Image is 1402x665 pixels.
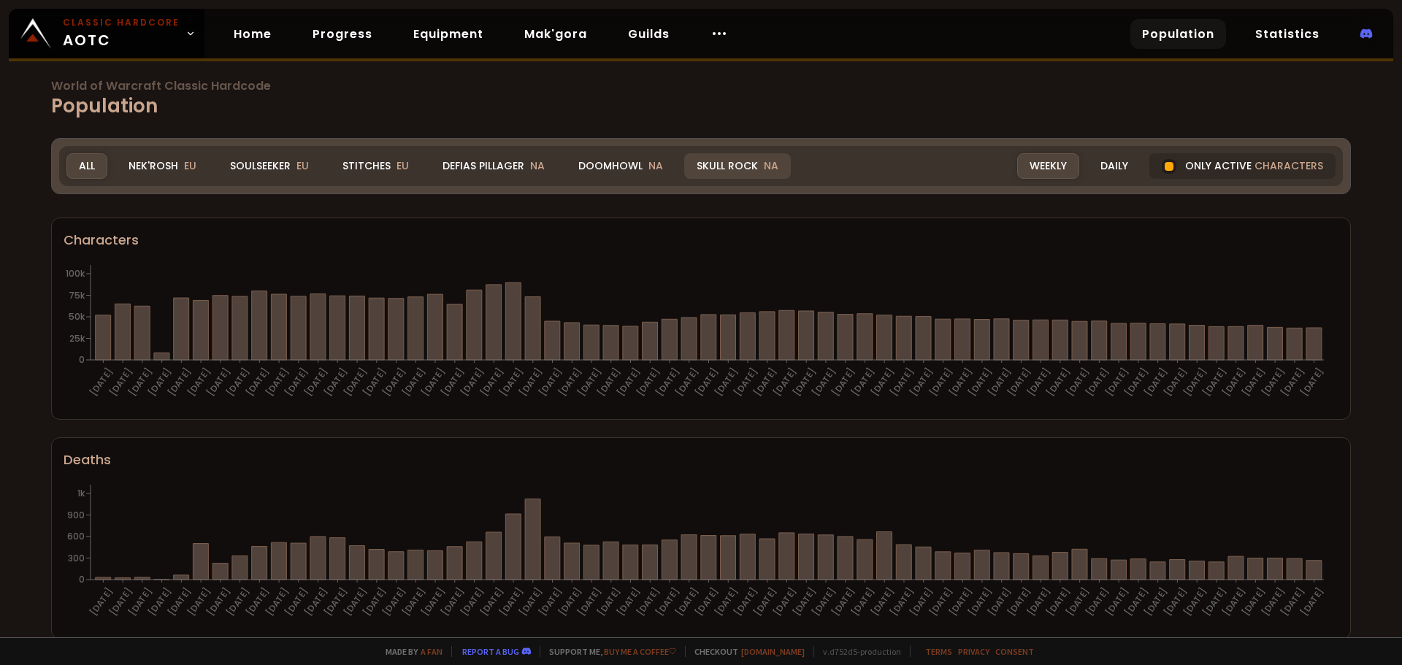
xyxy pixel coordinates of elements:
tspan: 900 [67,509,85,521]
text: [DATE] [263,366,291,399]
text: [DATE] [165,366,194,399]
a: Statistics [1244,19,1331,49]
text: [DATE] [614,585,643,618]
text: [DATE] [751,585,780,618]
div: Daily [1088,153,1141,179]
text: [DATE] [790,585,819,618]
text: [DATE] [1219,366,1248,399]
text: [DATE] [107,585,135,618]
text: [DATE] [1259,585,1287,618]
text: [DATE] [497,366,526,399]
text: [DATE] [712,366,740,399]
text: [DATE] [361,366,389,399]
small: Classic Hardcore [63,16,180,29]
text: [DATE] [712,585,740,618]
text: [DATE] [1044,366,1073,399]
text: [DATE] [1279,366,1307,399]
text: [DATE] [145,366,174,399]
text: [DATE] [399,585,428,618]
text: [DATE] [575,585,604,618]
text: [DATE] [634,366,662,399]
text: [DATE] [927,366,955,399]
text: [DATE] [126,585,155,618]
text: [DATE] [419,366,448,399]
text: [DATE] [1083,585,1111,618]
text: [DATE] [87,366,115,399]
text: [DATE] [810,585,838,618]
text: [DATE] [1239,585,1268,618]
text: [DATE] [849,585,877,618]
span: EU [296,158,309,173]
div: Soulseeker [218,153,321,179]
text: [DATE] [380,366,408,399]
tspan: 75k [69,289,85,301]
text: [DATE] [478,366,506,399]
text: [DATE] [575,366,604,399]
text: [DATE] [673,585,702,618]
text: [DATE] [399,366,428,399]
text: [DATE] [966,585,995,618]
tspan: 300 [68,552,85,564]
div: Only active [1149,153,1336,179]
text: [DATE] [1103,585,1131,618]
text: [DATE] [1005,366,1033,399]
text: [DATE] [1141,366,1170,399]
text: [DATE] [595,585,624,618]
a: a fan [421,646,443,657]
text: [DATE] [732,585,760,618]
a: Guilds [616,19,681,49]
text: [DATE] [908,585,936,618]
text: [DATE] [1181,585,1209,618]
text: [DATE] [868,366,897,399]
span: NA [764,158,778,173]
text: [DATE] [1044,585,1073,618]
text: [DATE] [87,585,115,618]
a: Progress [301,19,384,49]
text: [DATE] [790,366,819,399]
text: [DATE] [888,585,916,618]
text: [DATE] [439,366,467,399]
tspan: 600 [67,530,85,542]
text: [DATE] [1161,366,1190,399]
text: [DATE] [849,366,877,399]
text: [DATE] [556,366,584,399]
span: EU [397,158,409,173]
text: [DATE] [185,585,213,618]
div: Defias Pillager [430,153,557,179]
text: [DATE] [1005,585,1033,618]
text: [DATE] [634,585,662,618]
text: [DATE] [751,366,780,399]
text: [DATE] [263,585,291,618]
text: [DATE] [1083,366,1111,399]
text: [DATE] [1122,585,1151,618]
text: [DATE] [126,366,155,399]
text: [DATE] [1141,585,1170,618]
text: [DATE] [1103,366,1131,399]
text: [DATE] [946,585,975,618]
text: [DATE] [1181,366,1209,399]
text: [DATE] [556,585,584,618]
span: Checkout [685,646,805,657]
text: [DATE] [458,366,486,399]
text: [DATE] [908,366,936,399]
a: Home [222,19,283,49]
a: Buy me a coffee [604,646,676,657]
span: NA [530,158,545,173]
div: Doomhowl [566,153,675,179]
text: [DATE] [419,585,448,618]
text: [DATE] [927,585,955,618]
span: NA [648,158,663,173]
div: Skull Rock [684,153,791,179]
text: [DATE] [692,585,721,618]
tspan: 0 [79,573,85,585]
text: [DATE] [966,366,995,399]
text: [DATE] [595,366,624,399]
text: [DATE] [946,366,975,399]
text: [DATE] [1259,366,1287,399]
text: [DATE] [1200,366,1229,399]
text: [DATE] [283,585,311,618]
text: [DATE] [1024,585,1053,618]
text: [DATE] [302,366,330,399]
text: [DATE] [341,366,369,399]
text: [DATE] [614,366,643,399]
